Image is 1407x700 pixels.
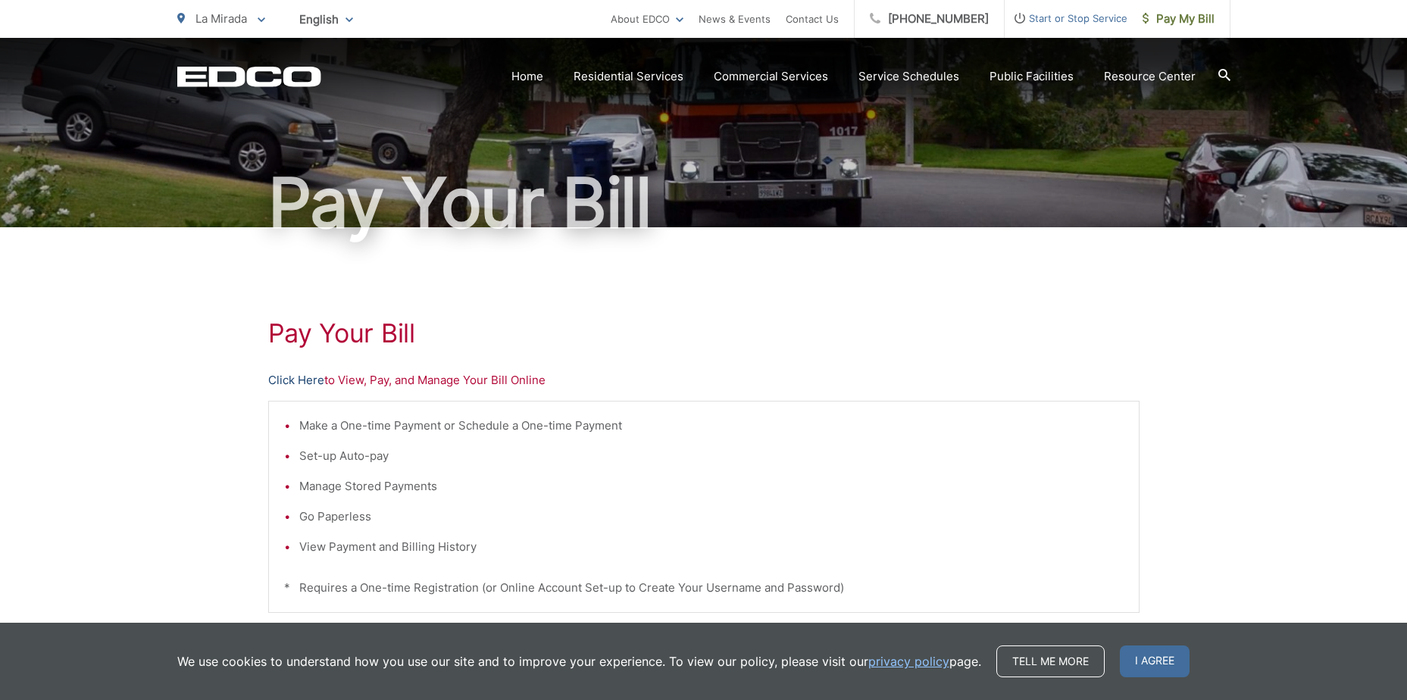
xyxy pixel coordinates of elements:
li: Manage Stored Payments [299,477,1124,495]
li: Make a One-time Payment or Schedule a One-time Payment [299,417,1124,435]
li: Go Paperless [299,508,1124,526]
a: privacy policy [868,652,949,670]
p: We use cookies to understand how you use our site and to improve your experience. To view our pol... [177,652,981,670]
a: Public Facilities [990,67,1074,86]
a: Tell me more [996,645,1105,677]
a: News & Events [699,10,771,28]
a: Resource Center [1104,67,1196,86]
li: Set-up Auto-pay [299,447,1124,465]
span: English [288,6,364,33]
h1: Pay Your Bill [177,165,1230,241]
p: * Requires a One-time Registration (or Online Account Set-up to Create Your Username and Password) [284,579,1124,597]
a: Service Schedules [858,67,959,86]
a: Home [511,67,543,86]
a: Residential Services [574,67,683,86]
a: Click Here [268,371,324,389]
span: La Mirada [195,11,247,26]
span: Pay My Bill [1143,10,1215,28]
span: I agree [1120,645,1190,677]
h1: Pay Your Bill [268,318,1140,348]
a: About EDCO [611,10,683,28]
a: Contact Us [786,10,839,28]
a: Commercial Services [714,67,828,86]
li: View Payment and Billing History [299,538,1124,556]
p: to View, Pay, and Manage Your Bill Online [268,371,1140,389]
a: EDCD logo. Return to the homepage. [177,66,321,87]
